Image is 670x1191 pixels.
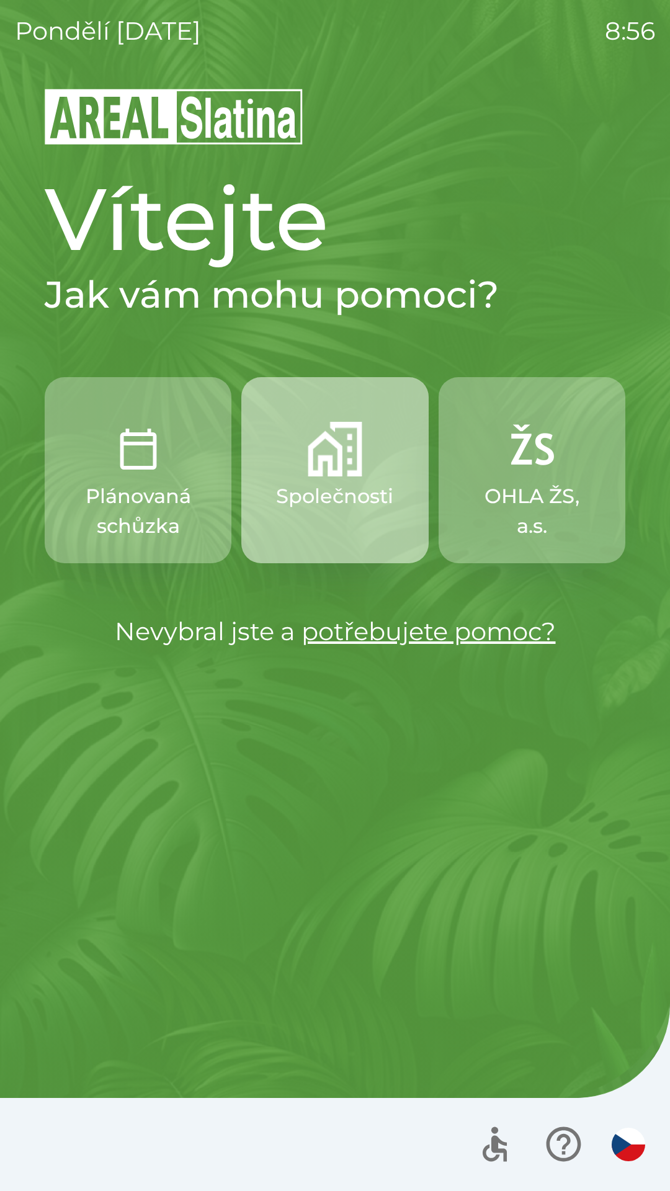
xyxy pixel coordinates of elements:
[612,1128,645,1161] img: cs flag
[605,12,655,50] p: 8:56
[301,616,556,646] a: potřebujete pomoc?
[439,377,625,563] button: OHLA ŽS, a.s.
[15,12,201,50] p: pondělí [DATE]
[111,422,166,476] img: 0ea463ad-1074-4378-bee6-aa7a2f5b9440.png
[45,87,625,146] img: Logo
[504,422,559,476] img: 9f72f9f4-8902-46ff-b4e6-bc4241ee3c12.png
[45,166,625,272] h1: Vítejte
[74,481,202,541] p: Plánovaná schůzka
[45,377,231,563] button: Plánovaná schůzka
[45,272,625,318] h2: Jak vám mohu pomoci?
[45,613,625,650] p: Nevybral jste a
[276,481,393,511] p: Společnosti
[468,481,596,541] p: OHLA ŽS, a.s.
[241,377,428,563] button: Společnosti
[308,422,362,476] img: 58b4041c-2a13-40f9-aad2-b58ace873f8c.png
